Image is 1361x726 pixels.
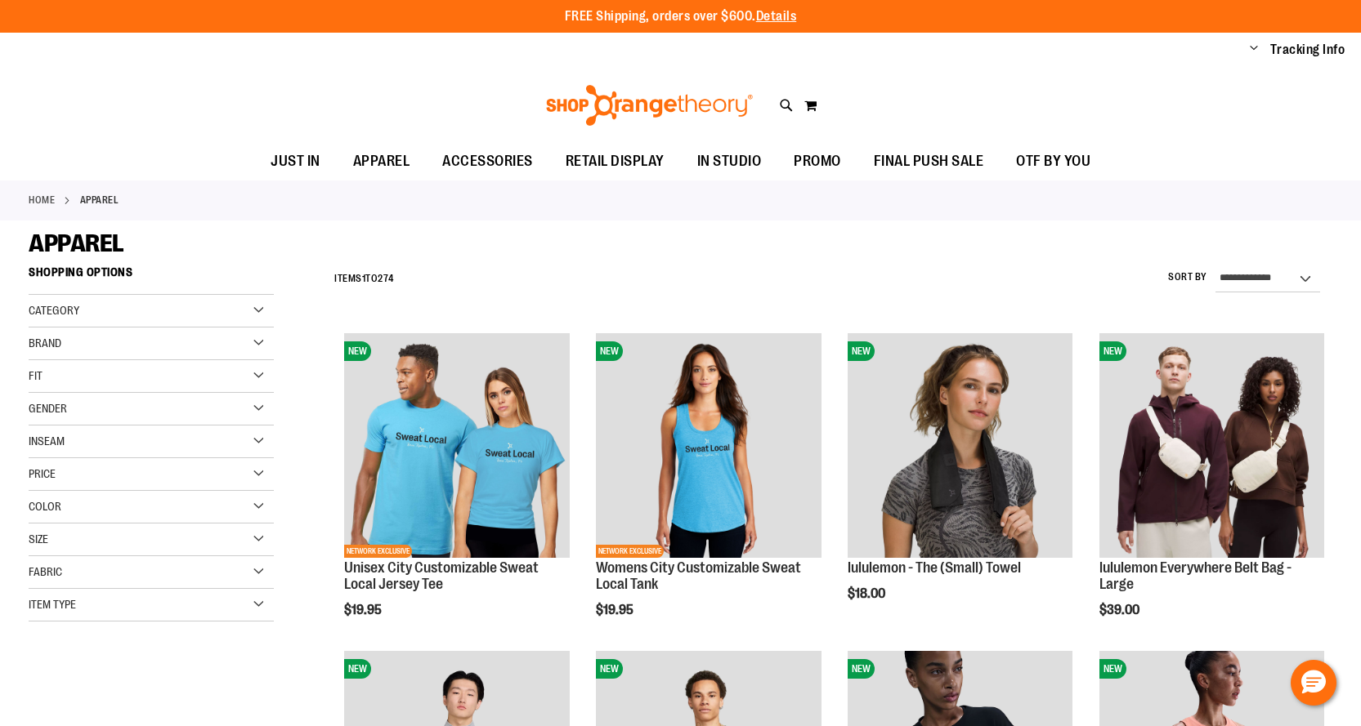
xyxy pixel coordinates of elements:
[565,7,797,26] p: FREE Shipping, orders over $600.
[848,586,888,601] span: $18.00
[596,603,636,617] span: $19.95
[362,273,366,284] span: 1
[848,659,875,679] span: NEW
[29,304,79,317] span: Category
[544,85,755,126] img: Shop Orangetheory
[1099,559,1292,592] a: lululemon Everywhere Belt Bag - Large
[848,559,1021,576] a: lululemon - The (Small) Towel
[29,565,62,578] span: Fabric
[794,143,841,180] span: PROMO
[271,143,320,180] span: JUST IN
[549,143,681,180] a: RETAIL DISPLAY
[29,336,61,350] span: Brand
[777,143,857,180] a: PROMO
[254,143,337,180] a: JUST IN
[596,333,821,560] a: City Customizable Perfect Racerback TankNEWNETWORK EXCLUSIVE
[29,229,124,257] span: APPAREL
[29,369,43,382] span: Fit
[29,402,67,415] span: Gender
[442,143,533,180] span: ACCESSORIES
[596,545,664,558] span: NETWORK EXCLUSIVE
[566,143,665,180] span: RETAIL DISPLAY
[344,333,569,560] a: Unisex City Customizable Fine Jersey TeeNEWNETWORK EXCLUSIVE
[344,341,371,361] span: NEW
[344,545,412,558] span: NETWORK EXCLUSIVE
[874,143,984,180] span: FINAL PUSH SALE
[1099,659,1126,679] span: NEW
[596,341,623,361] span: NEW
[29,467,56,480] span: Price
[588,325,829,659] div: product
[337,143,427,180] a: APPAREL
[1250,42,1258,58] button: Account menu
[848,333,1072,558] img: lululemon - The (Small) Towel
[1291,660,1336,706] button: Hello, have a question? Let’s chat.
[596,559,801,592] a: Womens City Customizable Sweat Local Tank
[1091,325,1332,659] div: product
[29,532,48,546] span: Size
[839,325,1081,643] div: product
[1099,603,1142,617] span: $39.00
[353,143,410,180] span: APPAREL
[1099,341,1126,361] span: NEW
[1099,333,1324,560] a: lululemon Everywhere Belt Bag - LargeNEW
[344,659,371,679] span: NEW
[596,659,623,679] span: NEW
[848,333,1072,560] a: lululemon - The (Small) TowelNEW
[29,434,65,448] span: Inseam
[80,193,119,207] strong: APPAREL
[756,9,797,24] a: Details
[1099,333,1324,558] img: lululemon Everywhere Belt Bag - Large
[1168,270,1207,284] label: Sort By
[29,258,274,295] strong: Shopping Options
[848,341,875,361] span: NEW
[378,273,394,284] span: 274
[1016,143,1090,180] span: OTF BY YOU
[344,559,539,592] a: Unisex City Customizable Sweat Local Jersey Tee
[29,500,61,513] span: Color
[29,598,76,611] span: Item Type
[857,143,1001,180] a: FINAL PUSH SALE
[344,603,384,617] span: $19.95
[1000,143,1107,180] a: OTF BY YOU
[336,325,577,659] div: product
[29,193,55,207] a: Home
[334,266,394,292] h2: Items to
[1270,41,1345,59] a: Tracking Info
[344,333,569,558] img: Unisex City Customizable Fine Jersey Tee
[697,143,762,180] span: IN STUDIO
[681,143,778,180] a: IN STUDIO
[596,333,821,558] img: City Customizable Perfect Racerback Tank
[426,143,549,180] a: ACCESSORIES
